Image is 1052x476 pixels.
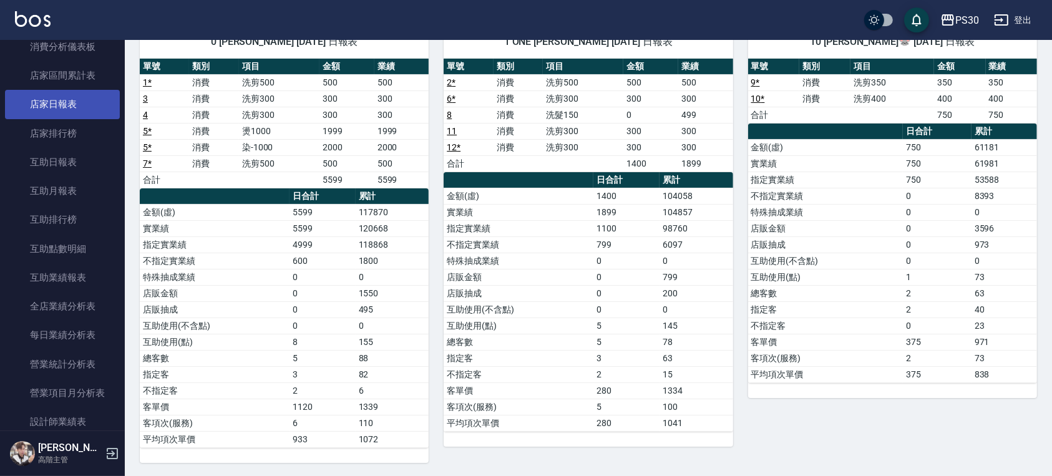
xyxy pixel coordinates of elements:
[374,107,429,123] td: 300
[290,318,356,334] td: 0
[189,155,238,172] td: 消費
[290,220,356,236] td: 5599
[290,204,356,220] td: 5599
[972,253,1037,269] td: 0
[189,90,238,107] td: 消費
[290,236,356,253] td: 4999
[660,301,733,318] td: 0
[748,124,1037,383] table: a dense table
[934,74,985,90] td: 350
[494,90,543,107] td: 消費
[972,236,1037,253] td: 973
[140,431,290,447] td: 平均項次單價
[5,235,120,263] a: 互助點數明細
[623,107,678,123] td: 0
[543,59,623,75] th: 項目
[444,399,593,415] td: 客項次(服務)
[989,9,1037,32] button: 登出
[239,90,319,107] td: 洗剪300
[660,415,733,431] td: 1041
[593,253,660,269] td: 0
[494,74,543,90] td: 消費
[356,334,429,350] td: 155
[239,107,319,123] td: 洗剪300
[972,172,1037,188] td: 53588
[444,253,593,269] td: 特殊抽成業績
[444,204,593,220] td: 實業績
[290,334,356,350] td: 8
[140,350,290,366] td: 總客數
[143,94,148,104] a: 3
[678,139,733,155] td: 300
[189,123,238,139] td: 消費
[356,301,429,318] td: 495
[10,441,35,466] img: Person
[543,123,623,139] td: 洗剪300
[319,123,374,139] td: 1999
[444,334,593,350] td: 總客數
[660,172,733,188] th: 累計
[543,74,623,90] td: 洗剪500
[290,301,356,318] td: 0
[140,220,290,236] td: 實業績
[374,90,429,107] td: 300
[239,123,319,139] td: 燙1000
[678,107,733,123] td: 499
[319,107,374,123] td: 300
[593,334,660,350] td: 5
[748,318,903,334] td: 不指定客
[903,318,972,334] td: 0
[143,110,148,120] a: 4
[748,139,903,155] td: 金額(虛)
[903,155,972,172] td: 750
[623,74,678,90] td: 500
[660,399,733,415] td: 100
[903,285,972,301] td: 2
[38,454,102,465] p: 高階主管
[660,204,733,220] td: 104857
[356,318,429,334] td: 0
[444,236,593,253] td: 不指定實業績
[593,172,660,188] th: 日合計
[140,334,290,350] td: 互助使用(點)
[290,366,356,382] td: 3
[543,107,623,123] td: 洗髮150
[972,204,1037,220] td: 0
[5,148,120,177] a: 互助日報表
[799,74,850,90] td: 消費
[239,74,319,90] td: 洗剪500
[623,139,678,155] td: 300
[748,59,799,75] th: 單號
[660,318,733,334] td: 145
[356,253,429,269] td: 1800
[290,399,356,415] td: 1120
[660,236,733,253] td: 6097
[5,321,120,349] a: 每日業績分析表
[374,139,429,155] td: 2000
[678,74,733,90] td: 500
[623,123,678,139] td: 300
[356,269,429,285] td: 0
[140,188,429,448] table: a dense table
[660,334,733,350] td: 78
[593,350,660,366] td: 3
[748,301,903,318] td: 指定客
[5,119,120,148] a: 店家排行榜
[5,61,120,90] a: 店家區間累計表
[972,285,1037,301] td: 63
[623,90,678,107] td: 300
[140,415,290,431] td: 客項次(服務)
[444,59,733,172] table: a dense table
[290,188,356,205] th: 日合計
[444,366,593,382] td: 不指定客
[593,318,660,334] td: 5
[660,188,733,204] td: 104058
[290,415,356,431] td: 6
[140,382,290,399] td: 不指定客
[374,123,429,139] td: 1999
[903,366,972,382] td: 375
[140,204,290,220] td: 金額(虛)
[972,350,1037,366] td: 73
[356,236,429,253] td: 118868
[5,407,120,436] a: 設計師業績表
